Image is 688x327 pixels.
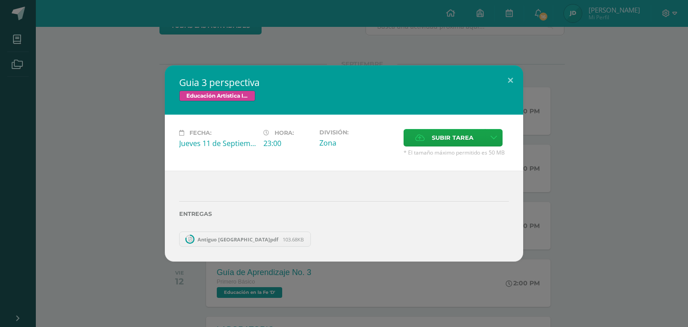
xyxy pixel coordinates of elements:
[179,211,509,217] label: Entregas
[283,236,304,243] span: 103.68KB
[179,232,311,247] a: Antiguo Egipto.pdf
[193,236,283,243] span: Antiguo [GEOGRAPHIC_DATA]pdf
[275,129,294,136] span: Hora:
[404,149,509,156] span: * El tamaño máximo permitido es 50 MB
[319,138,396,148] div: Zona
[319,129,396,136] label: División:
[179,90,255,101] span: Educación Artística II, Artes Plásticas
[189,129,211,136] span: Fecha:
[498,65,523,96] button: Close (Esc)
[179,76,509,89] h2: Guia 3 perspectiva
[263,138,312,148] div: 23:00
[432,129,473,146] span: Subir tarea
[179,138,256,148] div: Jueves 11 de Septiembre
